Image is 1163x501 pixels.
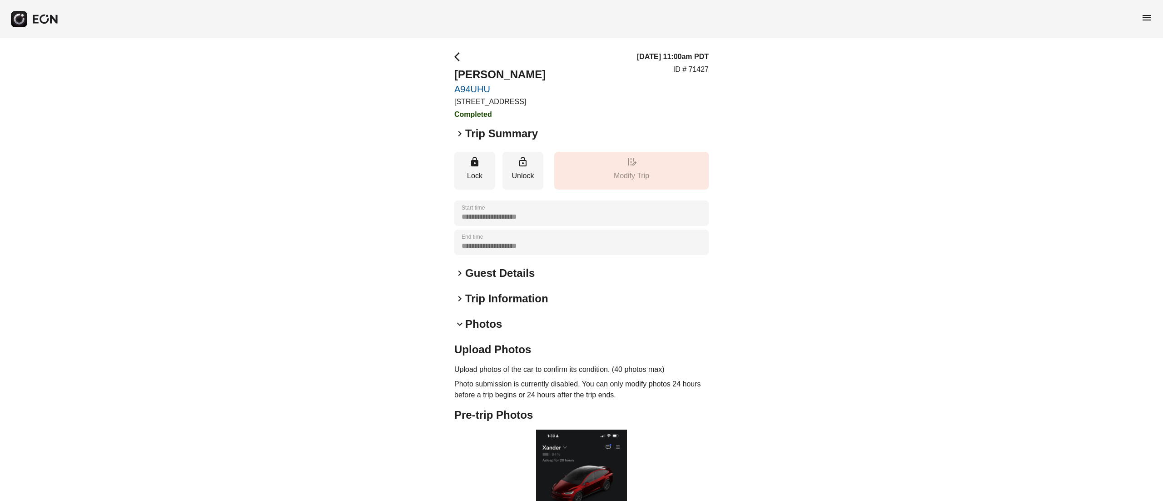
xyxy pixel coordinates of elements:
[454,379,709,401] p: Photo submission is currently disabled. You can only modify photos 24 hours before a trip begins ...
[517,156,528,167] span: lock_open
[454,109,546,120] h3: Completed
[502,152,543,190] button: Unlock
[454,268,465,279] span: keyboard_arrow_right
[454,84,546,95] a: A94UHU
[454,342,709,357] h2: Upload Photos
[454,128,465,139] span: keyboard_arrow_right
[469,156,480,167] span: lock
[1141,12,1152,23] span: menu
[459,170,491,181] p: Lock
[637,51,709,62] h3: [DATE] 11:00am PDT
[465,317,502,331] h2: Photos
[465,126,538,141] h2: Trip Summary
[454,364,709,375] p: Upload photos of the car to confirm its condition. (40 photos max)
[673,64,709,75] p: ID # 71427
[454,67,546,82] h2: [PERSON_NAME]
[465,266,535,281] h2: Guest Details
[454,319,465,330] span: keyboard_arrow_down
[454,152,495,190] button: Lock
[454,51,465,62] span: arrow_back_ios
[465,291,548,306] h2: Trip Information
[507,170,539,181] p: Unlock
[454,408,709,422] h2: Pre-trip Photos
[454,293,465,304] span: keyboard_arrow_right
[454,96,546,107] p: [STREET_ADDRESS]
